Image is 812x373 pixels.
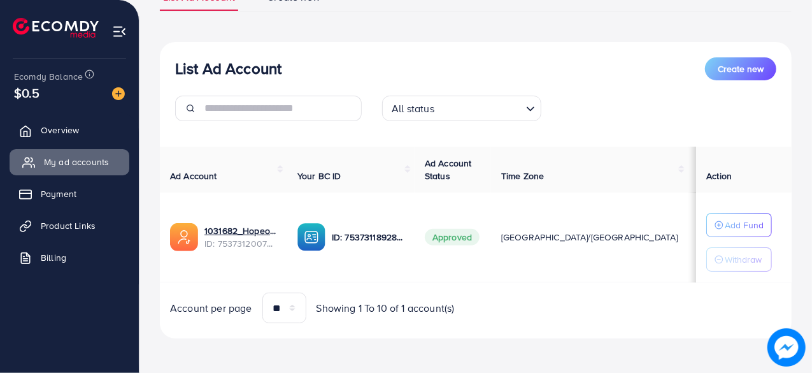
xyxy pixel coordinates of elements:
[706,213,772,237] button: Add Fund
[10,149,129,175] a: My ad accounts
[14,70,83,83] span: Ecomdy Balance
[501,170,544,182] span: Time Zone
[10,181,129,207] a: Payment
[382,96,541,121] div: Search for option
[10,117,129,143] a: Overview
[41,251,66,264] span: Billing
[204,224,277,237] a: 1031682_Hopeorganic_1754917238064
[725,217,764,233] p: Add Fund
[718,62,764,75] span: Create new
[706,247,772,272] button: Withdraw
[389,99,437,118] span: All status
[112,24,127,39] img: menu
[297,170,341,182] span: Your BC ID
[204,237,277,250] span: ID: 7537312007662764048
[112,87,125,100] img: image
[725,252,762,267] p: Withdraw
[10,245,129,270] a: Billing
[14,84,40,102] span: $0.5
[425,229,480,245] span: Approved
[438,97,521,118] input: Search for option
[705,57,776,80] button: Create new
[706,170,732,182] span: Action
[41,124,79,136] span: Overview
[297,223,325,251] img: ic-ba-acc.ded83a64.svg
[175,59,281,78] h3: List Ad Account
[170,170,217,182] span: Ad Account
[501,231,678,244] span: [GEOGRAPHIC_DATA]/[GEOGRAPHIC_DATA]
[332,230,404,245] p: ID: 7537311892843347984
[425,157,472,182] span: Ad Account Status
[44,156,109,168] span: My ad accounts
[13,18,99,38] img: logo
[317,301,455,316] span: Showing 1 To 10 of 1 account(s)
[170,223,198,251] img: ic-ads-acc.e4c84228.svg
[204,224,277,251] div: <span class='underline'>1031682_Hopeorganic_1754917238064</span></br>7537312007662764048
[41,219,96,232] span: Product Links
[767,328,806,367] img: image
[41,187,76,200] span: Payment
[170,301,252,316] span: Account per page
[10,213,129,238] a: Product Links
